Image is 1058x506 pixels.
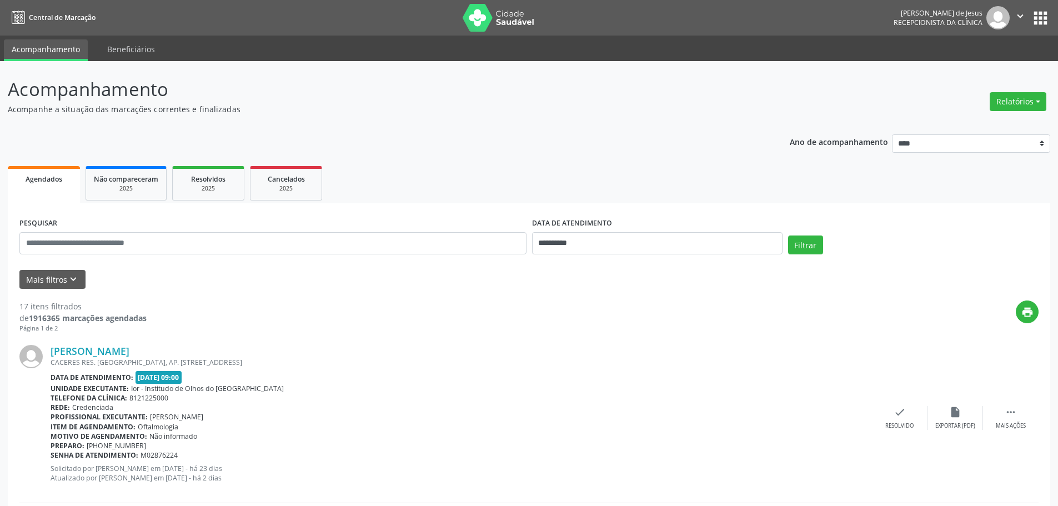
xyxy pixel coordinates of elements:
[1016,300,1039,323] button: print
[4,39,88,61] a: Acompanhamento
[99,39,163,59] a: Beneficiários
[19,324,147,333] div: Página 1 de 2
[790,134,888,148] p: Ano de acompanhamento
[51,450,138,460] b: Senha de atendimento:
[894,18,982,27] span: Recepcionista da clínica
[935,422,975,430] div: Exportar (PDF)
[788,236,823,254] button: Filtrar
[51,412,148,422] b: Profissional executante:
[51,432,147,441] b: Motivo de agendamento:
[51,358,872,367] div: CACERES RES. [GEOGRAPHIC_DATA], AP. [STREET_ADDRESS]
[986,6,1010,29] img: img
[51,384,129,393] b: Unidade executante:
[885,422,914,430] div: Resolvido
[949,406,961,418] i: insert_drive_file
[268,174,305,184] span: Cancelados
[51,373,133,382] b: Data de atendimento:
[532,215,612,232] label: DATA DE ATENDIMENTO
[19,312,147,324] div: de
[1010,6,1031,29] button: 
[51,393,127,403] b: Telefone da clínica:
[51,403,70,412] b: Rede:
[258,184,314,193] div: 2025
[87,441,146,450] span: [PHONE_NUMBER]
[191,174,225,184] span: Resolvidos
[149,432,197,441] span: Não informado
[51,345,129,357] a: [PERSON_NAME]
[19,215,57,232] label: PESQUISAR
[72,403,113,412] span: Credenciada
[19,270,86,289] button: Mais filtroskeyboard_arrow_down
[138,422,178,432] span: Oftalmologia
[19,345,43,368] img: img
[8,103,738,115] p: Acompanhe a situação das marcações correntes e finalizadas
[129,393,168,403] span: 8121225000
[1005,406,1017,418] i: 
[1031,8,1050,28] button: apps
[51,464,872,483] p: Solicitado por [PERSON_NAME] em [DATE] - há 23 dias Atualizado por [PERSON_NAME] em [DATE] - há 2...
[94,174,158,184] span: Não compareceram
[1021,306,1034,318] i: print
[996,422,1026,430] div: Mais ações
[67,273,79,285] i: keyboard_arrow_down
[150,412,203,422] span: [PERSON_NAME]
[19,300,147,312] div: 17 itens filtrados
[51,441,84,450] b: Preparo:
[141,450,178,460] span: M02876224
[1014,10,1026,22] i: 
[894,8,982,18] div: [PERSON_NAME] de Jesus
[29,13,96,22] span: Central de Marcação
[894,406,906,418] i: check
[51,422,136,432] b: Item de agendamento:
[136,371,182,384] span: [DATE] 09:00
[8,8,96,27] a: Central de Marcação
[29,313,147,323] strong: 1916365 marcações agendadas
[94,184,158,193] div: 2025
[131,384,284,393] span: Ior - Institudo de Olhos do [GEOGRAPHIC_DATA]
[180,184,236,193] div: 2025
[26,174,62,184] span: Agendados
[8,76,738,103] p: Acompanhamento
[990,92,1046,111] button: Relatórios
